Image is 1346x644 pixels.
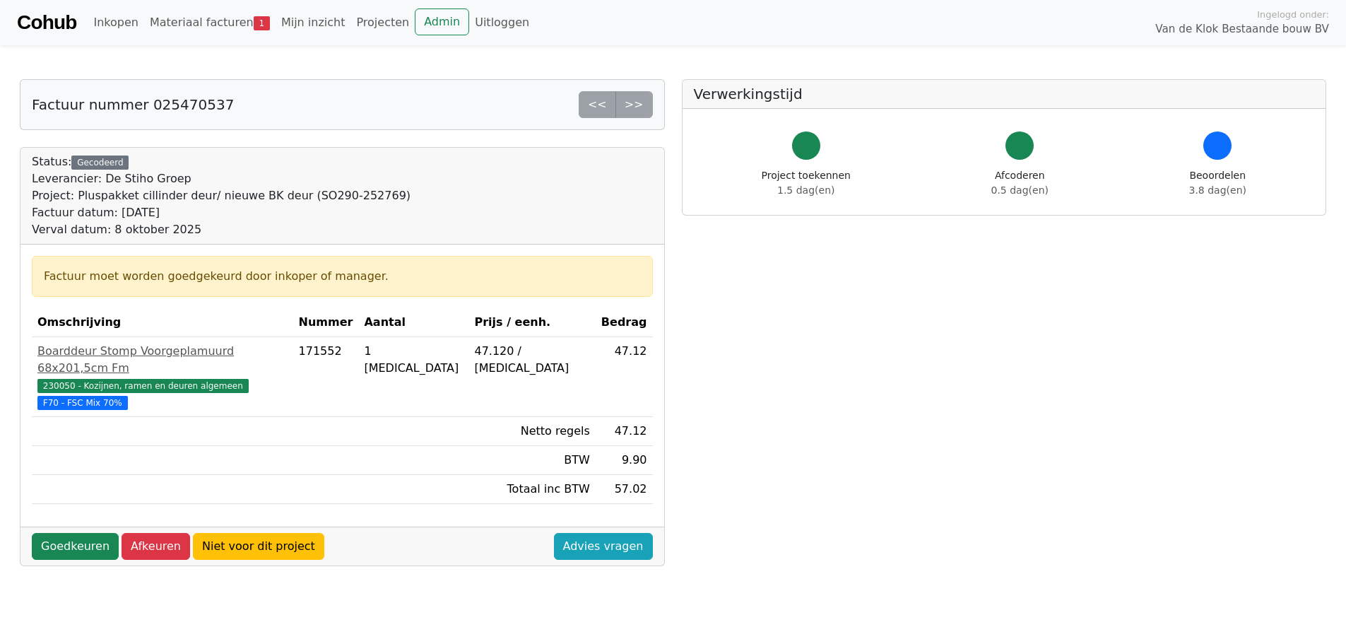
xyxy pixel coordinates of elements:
[37,343,288,377] div: Boarddeur Stomp Voorgeplamuurd 68x201,5cm Fm
[596,308,653,337] th: Bedrag
[32,153,411,238] div: Status:
[293,308,359,337] th: Nummer
[293,337,359,417] td: 171552
[193,533,324,560] a: Niet voor dit project
[1189,168,1246,198] div: Beoordelen
[694,86,1315,103] h5: Verwerkingstijd
[37,343,288,411] a: Boarddeur Stomp Voorgeplamuurd 68x201,5cm Fm230050 - Kozijnen, ramen en deuren algemeen F70 - FSC...
[88,8,143,37] a: Inkopen
[32,308,293,337] th: Omschrijving
[37,379,249,393] span: 230050 - Kozijnen, ramen en deuren algemeen
[991,185,1049,196] span: 0.5 dag(en)
[468,308,595,337] th: Prijs / eenh.
[596,417,653,446] td: 47.12
[468,475,595,504] td: Totaal inc BTW
[32,204,411,221] div: Factuur datum: [DATE]
[350,8,415,37] a: Projecten
[474,343,589,377] div: 47.120 / [MEDICAL_DATA]
[37,396,128,410] span: F70 - FSC Mix 70%
[32,187,411,204] div: Project: Pluspakket cillinder deur/ nieuwe BK deur (SO290-252769)
[596,475,653,504] td: 57.02
[122,533,190,560] a: Afkeuren
[554,533,653,560] a: Advies vragen
[777,185,834,196] span: 1.5 dag(en)
[596,446,653,475] td: 9.90
[32,221,411,238] div: Verval datum: 8 oktober 2025
[991,168,1049,198] div: Afcoderen
[32,170,411,187] div: Leverancier: De Stiho Groep
[469,8,535,37] a: Uitloggen
[596,337,653,417] td: 47.12
[276,8,351,37] a: Mijn inzicht
[254,16,270,30] span: 1
[364,343,463,377] div: 1 [MEDICAL_DATA]
[468,446,595,475] td: BTW
[415,8,469,35] a: Admin
[468,417,595,446] td: Netto regels
[144,8,276,37] a: Materiaal facturen1
[1257,8,1329,21] span: Ingelogd onder:
[1155,21,1329,37] span: Van de Klok Bestaande bouw BV
[1189,185,1246,196] span: 3.8 dag(en)
[358,308,468,337] th: Aantal
[32,533,119,560] a: Goedkeuren
[32,96,234,113] h5: Factuur nummer 025470537
[44,268,641,285] div: Factuur moet worden goedgekeurd door inkoper of manager.
[762,168,851,198] div: Project toekennen
[71,156,129,170] div: Gecodeerd
[17,6,76,40] a: Cohub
